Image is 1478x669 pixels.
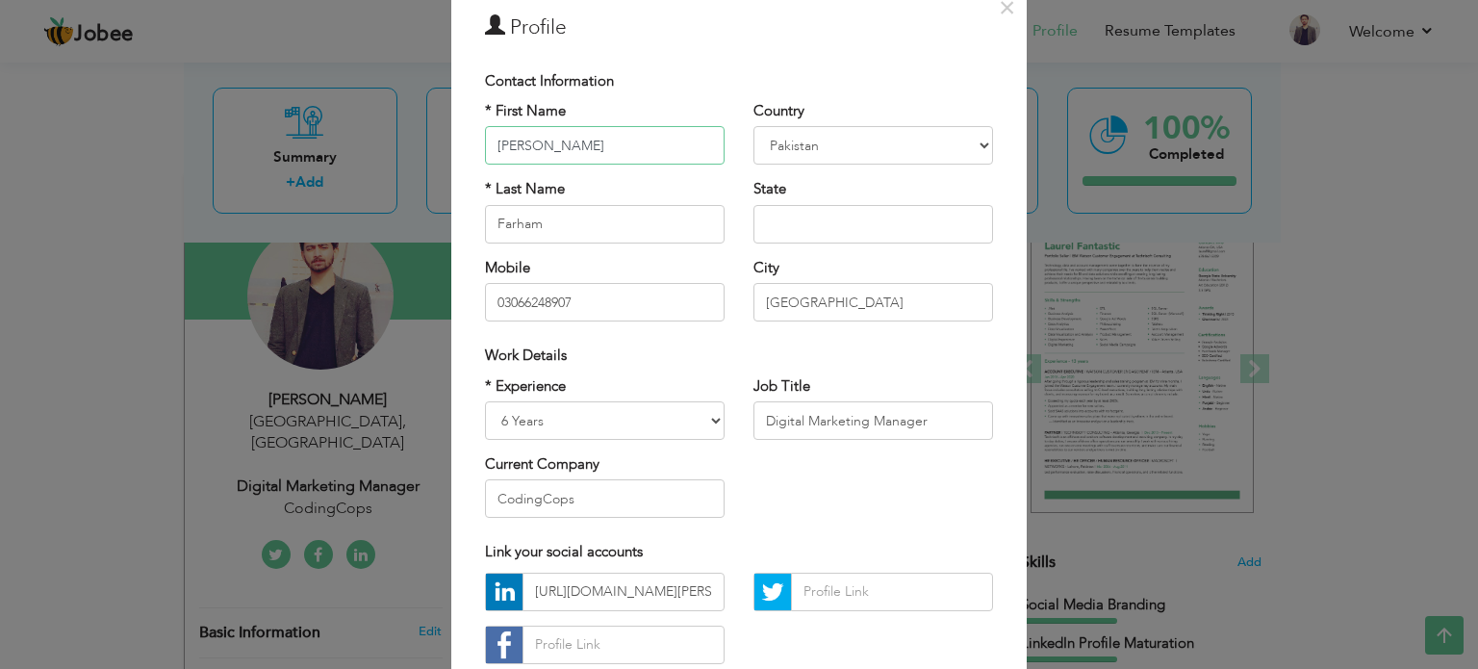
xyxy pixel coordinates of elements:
[753,376,810,397] label: Job Title
[485,454,599,475] label: Current Company
[522,573,725,611] input: Profile Link
[753,258,779,278] label: City
[485,179,565,199] label: * Last Name
[485,101,566,121] label: * First Name
[486,627,522,663] img: facebook
[791,573,993,611] input: Profile Link
[485,542,643,561] span: Link your social accounts
[754,574,791,610] img: Twitter
[522,626,725,664] input: Profile Link
[485,346,567,365] span: Work Details
[753,101,804,121] label: Country
[485,71,614,90] span: Contact Information
[486,574,522,610] img: linkedin
[753,179,786,199] label: State
[485,376,566,397] label: * Experience
[485,13,993,42] h3: Profile
[485,258,530,278] label: Mobile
